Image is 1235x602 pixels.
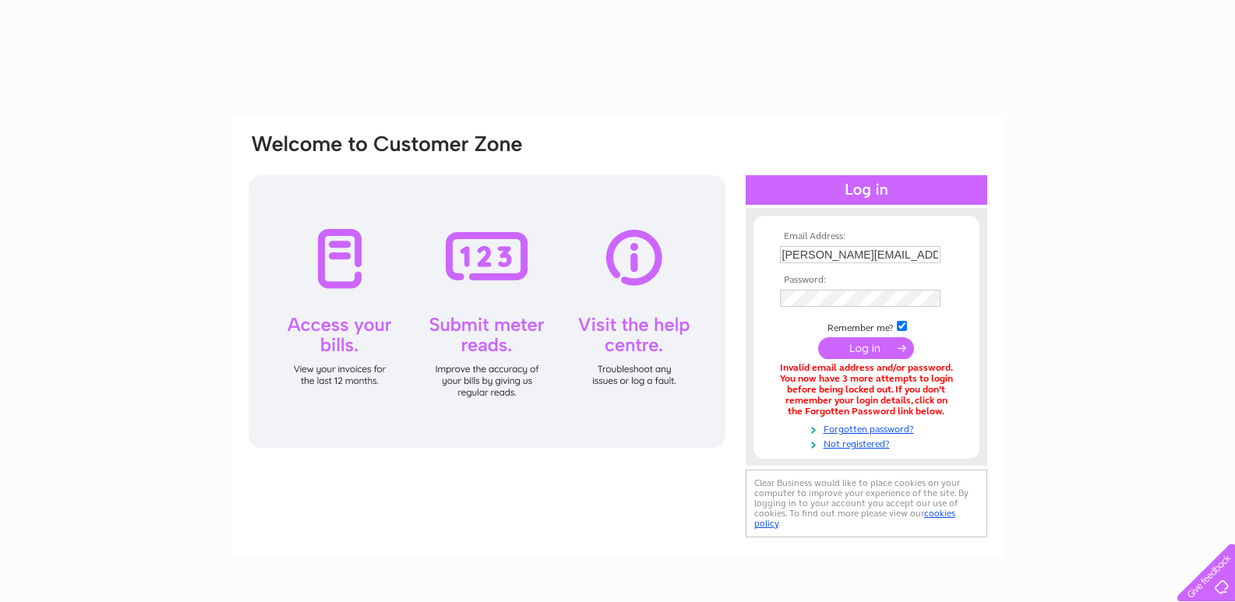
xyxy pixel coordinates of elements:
div: Clear Business would like to place cookies on your computer to improve your experience of the sit... [746,470,987,537]
td: Remember me? [776,319,957,334]
input: Submit [818,337,914,359]
a: cookies policy [754,508,955,529]
th: Password: [776,275,957,286]
th: Email Address: [776,231,957,242]
a: Not registered? [780,435,957,450]
a: Forgotten password? [780,421,957,435]
div: Invalid email address and/or password. You now have 3 more attempts to login before being locked ... [780,363,953,417]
